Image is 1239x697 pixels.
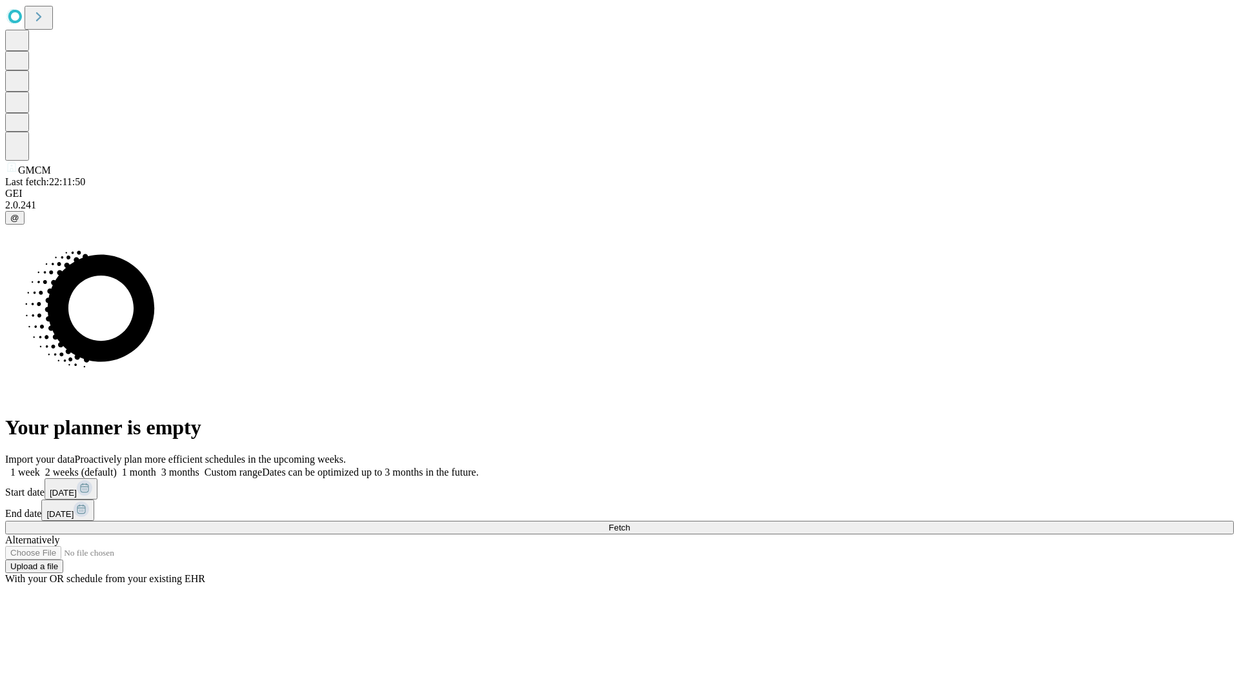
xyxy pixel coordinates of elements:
[10,213,19,223] span: @
[5,521,1234,534] button: Fetch
[5,188,1234,199] div: GEI
[46,509,74,519] span: [DATE]
[18,165,51,176] span: GMCM
[262,467,478,478] span: Dates can be optimized up to 3 months in the future.
[205,467,262,478] span: Custom range
[5,573,205,584] span: With your OR schedule from your existing EHR
[5,500,1234,521] div: End date
[45,467,117,478] span: 2 weeks (default)
[122,467,156,478] span: 1 month
[45,478,97,500] button: [DATE]
[10,467,40,478] span: 1 week
[5,478,1234,500] div: Start date
[5,560,63,573] button: Upload a file
[50,488,77,498] span: [DATE]
[5,534,59,545] span: Alternatively
[41,500,94,521] button: [DATE]
[609,523,630,532] span: Fetch
[5,416,1234,439] h1: Your planner is empty
[161,467,199,478] span: 3 months
[75,454,346,465] span: Proactively plan more efficient schedules in the upcoming weeks.
[5,454,75,465] span: Import your data
[5,176,85,187] span: Last fetch: 22:11:50
[5,199,1234,211] div: 2.0.241
[5,211,25,225] button: @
